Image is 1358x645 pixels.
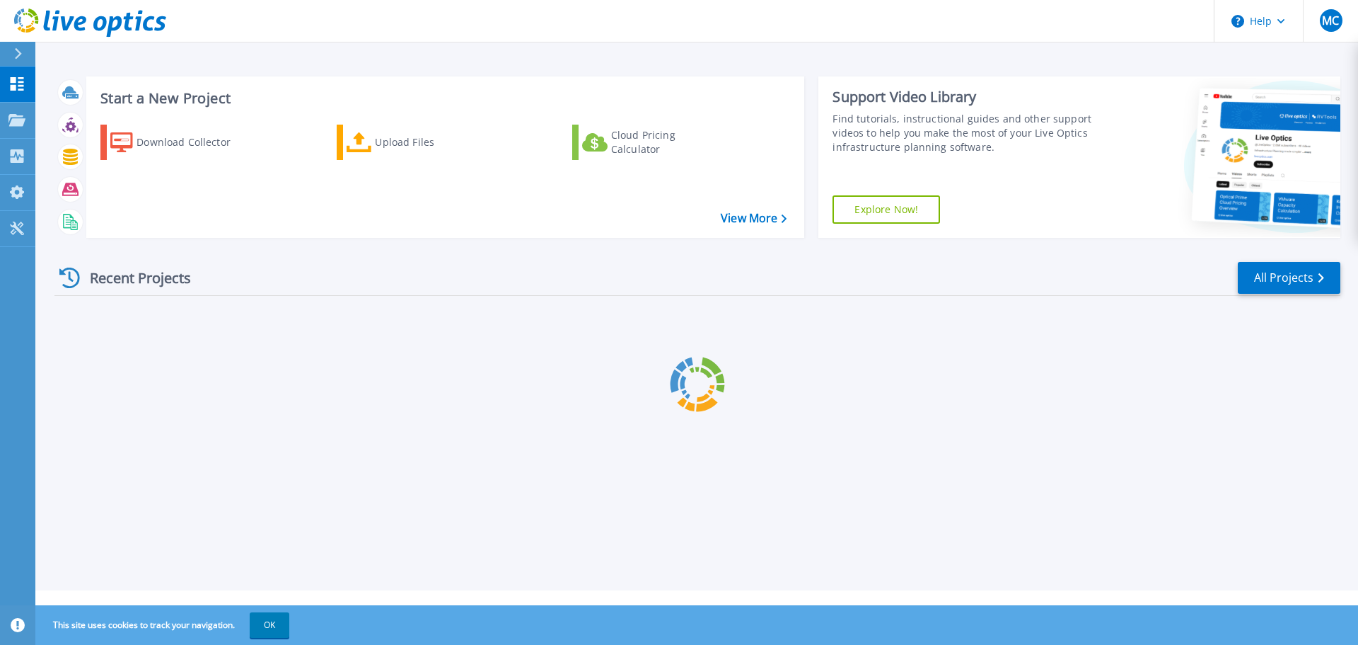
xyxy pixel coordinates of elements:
span: MC [1322,15,1339,26]
a: All Projects [1238,262,1340,294]
div: Find tutorials, instructional guides and other support videos to help you make the most of your L... [832,112,1098,154]
button: OK [250,612,289,638]
span: This site uses cookies to track your navigation. [39,612,289,638]
a: Explore Now! [832,195,940,224]
a: Cloud Pricing Calculator [572,125,730,160]
h3: Start a New Project [100,91,787,106]
div: Recent Projects [54,261,210,295]
a: View More [721,212,787,225]
a: Upload Files [337,125,494,160]
div: Support Video Library [832,88,1098,106]
a: Download Collector [100,125,258,160]
div: Download Collector [137,128,250,156]
div: Cloud Pricing Calculator [611,128,724,156]
div: Upload Files [375,128,488,156]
